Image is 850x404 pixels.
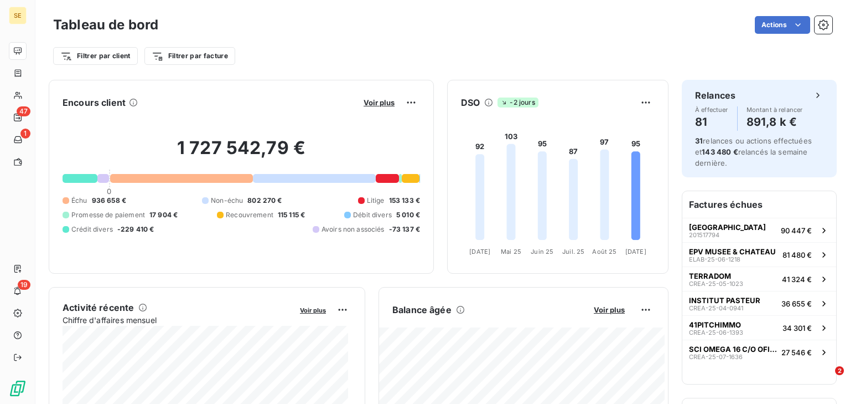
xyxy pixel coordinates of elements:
[53,15,158,35] h3: Tableau de bord
[695,136,812,167] span: relances ou actions effectuées et relancés la semaine dernière.
[682,340,836,364] button: SCI OMEGA 16 C/O OFI-INVESTCREA-25-07-163627 546 €
[144,47,235,65] button: Filtrer par facture
[682,315,836,340] button: 41PITCHIMMOCREA-25-06-139334 301 €
[9,380,27,397] img: Logo LeanPay
[689,280,743,287] span: CREA-25-05-1023
[71,196,87,206] span: Échu
[392,303,452,316] h6: Balance âgée
[689,256,740,263] span: ELAB-25-06-1218
[9,7,27,24] div: SE
[63,314,292,326] span: Chiffre d'affaires mensuel
[695,113,728,131] h4: 81
[747,106,803,113] span: Montant à relancer
[63,96,126,109] h6: Encours client
[702,147,738,156] span: 143 480 €
[590,305,628,315] button: Voir plus
[20,129,30,139] span: 1
[247,196,282,206] span: 802 270 €
[71,224,113,234] span: Crédit divers
[53,47,138,65] button: Filtrer par client
[353,210,392,220] span: Débit divers
[689,354,743,360] span: CREA-25-07-1636
[682,291,836,315] button: INSTITUT PASTEURCREA-25-04-094136 655 €
[689,272,731,280] span: TERRADOM
[682,267,836,291] button: TERRADOMCREA-25-05-102341 324 €
[63,301,134,314] h6: Activité récente
[389,224,420,234] span: -73 137 €
[689,247,776,256] span: EPV MUSEE & CHATEAU
[92,196,126,206] span: 936 658 €
[360,98,398,108] button: Voir plus
[689,296,760,305] span: INSTITUT PASTEUR
[63,137,420,170] h2: 1 727 542,79 €
[695,136,703,145] span: 31
[695,106,728,113] span: À effectuer
[211,196,243,206] span: Non-échu
[689,329,743,336] span: CREA-25-06-1393
[17,106,30,116] span: 47
[592,248,616,255] tspan: Août 25
[812,366,839,393] iframe: Intercom live chat
[149,210,178,220] span: 17 904 €
[107,187,111,196] span: 0
[782,275,812,284] span: 41 324 €
[297,305,329,315] button: Voir plus
[835,366,844,375] span: 2
[322,224,385,234] span: Avoirs non associés
[782,250,812,259] span: 81 480 €
[594,305,625,314] span: Voir plus
[461,96,480,109] h6: DSO
[689,305,743,311] span: CREA-25-04-0941
[695,89,735,102] h6: Relances
[682,218,836,242] button: [GEOGRAPHIC_DATA]20151779490 447 €
[689,223,766,232] span: [GEOGRAPHIC_DATA]
[689,320,741,329] span: 41PITCHIMMO
[747,113,803,131] h4: 891,8 k €
[501,248,521,255] tspan: Mai 25
[469,248,490,255] tspan: [DATE]
[625,248,646,255] tspan: [DATE]
[781,348,812,357] span: 27 546 €
[71,210,145,220] span: Promesse de paiement
[689,345,777,354] span: SCI OMEGA 16 C/O OFI-INVEST
[18,280,30,290] span: 19
[300,306,326,314] span: Voir plus
[226,210,273,220] span: Recouvrement
[689,232,719,238] span: 201517794
[782,324,812,333] span: 34 301 €
[781,226,812,235] span: 90 447 €
[117,224,154,234] span: -229 410 €
[781,299,812,308] span: 36 655 €
[755,16,810,34] button: Actions
[364,98,395,107] span: Voir plus
[389,196,420,206] span: 153 133 €
[278,210,305,220] span: 115 115 €
[367,196,385,206] span: Litige
[497,98,538,108] span: -2 jours
[531,248,553,255] tspan: Juin 25
[396,210,420,220] span: 5 010 €
[682,242,836,267] button: EPV MUSEE & CHATEAUELAB-25-06-121881 480 €
[562,248,584,255] tspan: Juil. 25
[682,191,836,218] h6: Factures échues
